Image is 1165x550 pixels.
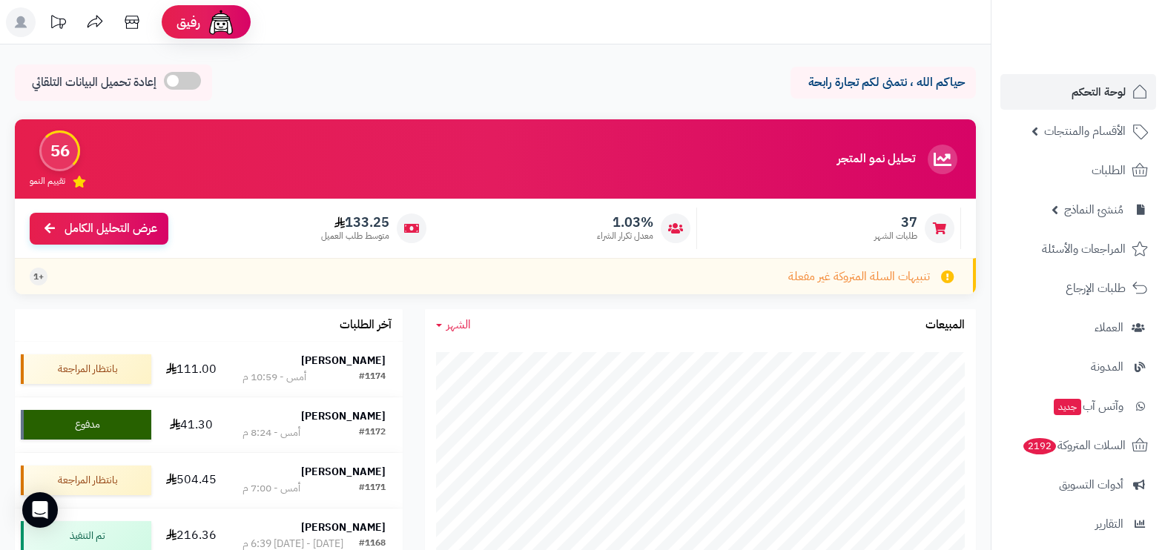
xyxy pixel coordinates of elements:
[1000,271,1156,306] a: طلبات الإرجاع
[32,74,156,91] span: إعادة تحميل البيانات التلقائي
[30,175,65,188] span: تقييم النمو
[1095,514,1123,534] span: التقارير
[359,370,386,385] div: #1174
[1042,239,1126,259] span: المراجعات والأسئلة
[1054,399,1081,415] span: جديد
[1000,153,1156,188] a: الطلبات
[802,74,965,91] p: حياكم الله ، نتمنى لكم تجارة رابحة
[33,271,44,283] span: +1
[1000,349,1156,385] a: المدونة
[321,214,389,231] span: 133.25
[359,425,386,440] div: #1172
[21,354,151,384] div: بانتظار المراجعة
[242,425,300,440] div: أمس - 8:24 م
[359,481,386,496] div: #1171
[39,7,76,41] a: تحديثات المنصة
[1022,437,1057,455] span: 2192
[1022,435,1126,456] span: السلات المتروكة
[837,153,915,166] h3: تحليل نمو المتجر
[301,408,386,424] strong: [PERSON_NAME]
[157,453,225,508] td: 504.45
[1092,160,1126,181] span: الطلبات
[30,213,168,245] a: عرض التحليل الكامل
[874,214,917,231] span: 37
[340,319,392,332] h3: آخر الطلبات
[788,268,930,285] span: تنبيهات السلة المتروكة غير مفعلة
[1000,506,1156,542] a: التقارير
[1091,357,1123,377] span: المدونة
[436,317,471,334] a: الشهر
[321,230,389,242] span: متوسط طلب العميل
[157,342,225,397] td: 111.00
[206,7,236,37] img: ai-face.png
[1064,11,1151,42] img: logo-2.png
[1000,310,1156,345] a: العملاء
[1000,428,1156,463] a: السلات المتروكة2192
[301,353,386,368] strong: [PERSON_NAME]
[1064,199,1123,220] span: مُنشئ النماذج
[22,492,58,528] div: Open Intercom Messenger
[1000,467,1156,503] a: أدوات التسويق
[65,220,157,237] span: عرض التحليل الكامل
[1095,317,1123,338] span: العملاء
[157,397,225,452] td: 41.30
[301,520,386,535] strong: [PERSON_NAME]
[1000,231,1156,267] a: المراجعات والأسئلة
[1000,388,1156,424] a: وآتس آبجديد
[301,464,386,480] strong: [PERSON_NAME]
[1000,74,1156,110] a: لوحة التحكم
[597,214,653,231] span: 1.03%
[21,410,151,440] div: مدفوع
[1059,474,1123,495] span: أدوات التسويق
[176,13,200,31] span: رفيق
[874,230,917,242] span: طلبات الشهر
[1052,396,1123,417] span: وآتس آب
[925,319,965,332] h3: المبيعات
[1044,121,1126,142] span: الأقسام والمنتجات
[1072,82,1126,102] span: لوحة التحكم
[597,230,653,242] span: معدل تكرار الشراء
[242,370,306,385] div: أمس - 10:59 م
[1066,278,1126,299] span: طلبات الإرجاع
[242,481,300,496] div: أمس - 7:00 م
[446,316,471,334] span: الشهر
[21,465,151,495] div: بانتظار المراجعة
